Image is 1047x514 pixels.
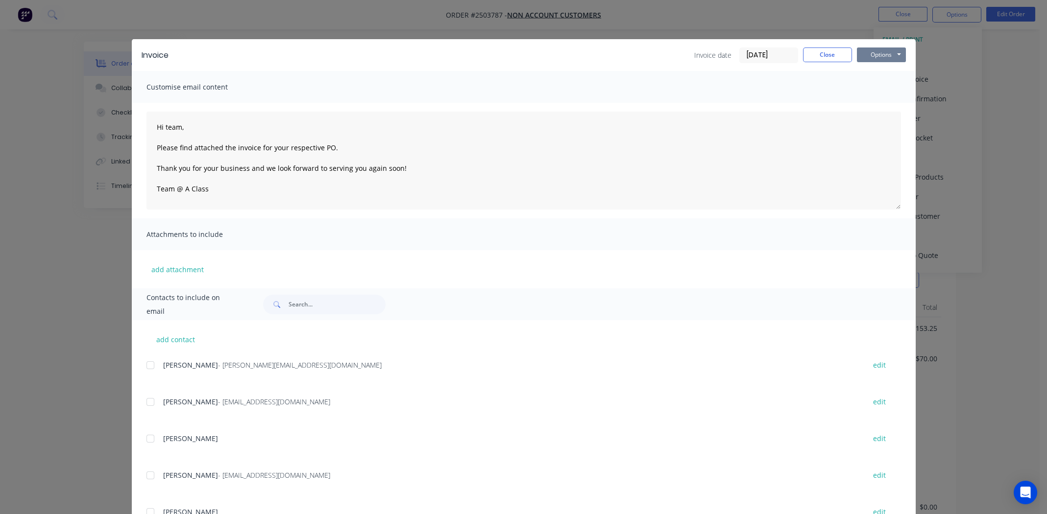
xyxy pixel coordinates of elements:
button: add attachment [146,262,209,277]
div: Open Intercom Messenger [1014,481,1037,504]
span: Attachments to include [146,228,254,241]
button: edit [867,468,892,482]
button: edit [867,395,892,408]
span: - [EMAIL_ADDRESS][DOMAIN_NAME] [218,397,330,406]
span: - [EMAIL_ADDRESS][DOMAIN_NAME] [218,470,330,480]
button: Close [803,47,852,62]
button: edit [867,432,892,445]
span: Invoice date [694,50,731,60]
span: - [PERSON_NAME][EMAIL_ADDRESS][DOMAIN_NAME] [218,360,382,370]
span: [PERSON_NAME] [163,434,218,443]
button: edit [867,358,892,372]
span: Customise email content [146,80,254,94]
textarea: Hi team, Please find attached the invoice for your respective PO. Thank you for your business and... [146,112,901,210]
input: Search... [289,295,386,314]
span: [PERSON_NAME] [163,397,218,406]
button: add contact [146,332,205,347]
div: Invoice [142,49,169,61]
span: [PERSON_NAME] [163,470,218,480]
span: [PERSON_NAME] [163,360,218,370]
span: Contacts to include on email [146,291,239,318]
button: Options [857,47,906,62]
